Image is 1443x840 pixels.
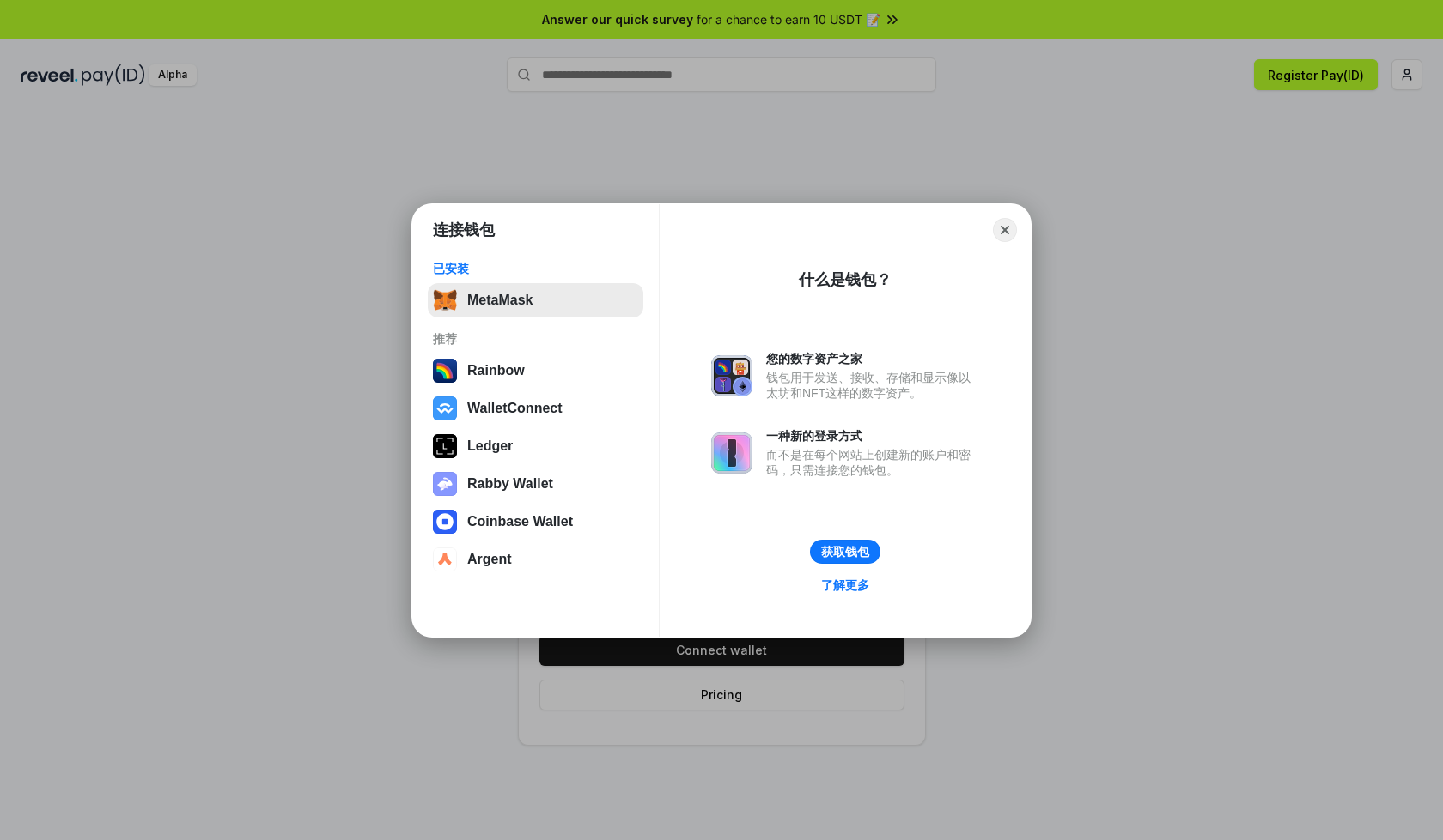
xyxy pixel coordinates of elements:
[766,370,979,401] div: 钱包用于发送、接收、存储和显示像以太坊和NFT这样的数字资产。
[428,542,643,577] button: Argent
[433,261,638,276] div: 已安装
[433,472,457,496] img: svg+xml,%3Csvg%20xmlns%3D%22http%3A%2F%2Fwww.w3.org%2F2000%2Fsvg%22%20fill%3D%22none%22%20viewBox...
[433,510,457,534] img: svg+xml,%3Csvg%20width%3D%2228%22%20height%3D%2228%22%20viewBox%3D%220%200%2028%2028%22%20fill%3D...
[428,467,643,501] button: Rabby Wallet
[799,269,892,290] div: 什么是钱包？
[467,363,525,378] div: Rainbow
[467,514,573,529] div: Coinbase Wallet
[433,331,638,347] div: 推荐
[428,283,643,317] button: MetaMask
[467,438,513,454] div: Ledger
[993,218,1017,242] button: Close
[433,359,457,383] img: svg+xml,%3Csvg%20width%3D%22120%22%20height%3D%22120%22%20viewBox%3D%220%200%20120%20120%22%20fil...
[433,288,457,312] img: svg+xml,%3Csvg%20fill%3D%22none%22%20height%3D%2233%22%20viewBox%3D%220%200%2035%2033%22%20width%...
[428,354,643,388] button: Rainbow
[433,434,457,458] img: svg+xml,%3Csvg%20xmlns%3D%22http%3A%2F%2Fwww.w3.org%2F2000%2Fsvg%22%20width%3D%2228%22%20height%3...
[711,355,752,396] img: svg+xml,%3Csvg%20xmlns%3D%22http%3A%2F%2Fwww.w3.org%2F2000%2Fsvg%22%20fill%3D%22none%22%20viewBox...
[428,391,643,426] button: WalletConnect
[811,574,880,596] a: 了解更多
[433,396,457,420] img: svg+xml,%3Csvg%20width%3D%2228%22%20height%3D%2228%22%20viewBox%3D%220%200%2028%2028%22%20fill%3D...
[821,577,869,593] div: 了解更多
[433,220,495,240] h1: 连接钱包
[766,351,979,366] div: 您的数字资产之家
[766,447,979,478] div: 而不是在每个网站上创建新的账户和密码，只需连接您的钱包。
[467,401,563,416] div: WalletConnect
[810,540,880,564] button: 获取钱包
[766,428,979,444] div: 一种新的登录方式
[428,429,643,463] button: Ledger
[467,293,533,308] div: MetaMask
[433,547,457,571] img: svg+xml,%3Csvg%20width%3D%2228%22%20height%3D%2228%22%20viewBox%3D%220%200%2028%2028%22%20fill%3D...
[711,432,752,474] img: svg+xml,%3Csvg%20xmlns%3D%22http%3A%2F%2Fwww.w3.org%2F2000%2Fsvg%22%20fill%3D%22none%22%20viewBox...
[467,552,512,567] div: Argent
[428,505,643,539] button: Coinbase Wallet
[467,476,553,492] div: Rabby Wallet
[821,544,869,559] div: 获取钱包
